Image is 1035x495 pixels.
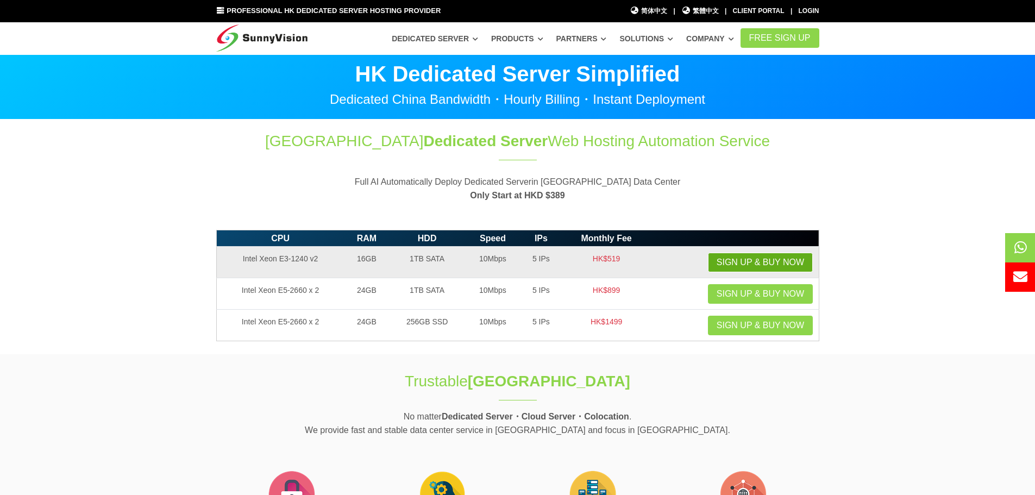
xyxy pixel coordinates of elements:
[686,29,734,48] a: Company
[520,230,562,247] th: IPs
[708,253,813,272] a: Sign up & Buy Now
[708,316,813,335] a: Sign up & Buy Now
[556,29,607,48] a: Partners
[465,247,520,278] td: 10Mbps
[465,278,520,310] td: 10Mbps
[465,230,520,247] th: Speed
[216,63,819,85] p: HK Dedicated Server Simplified
[216,410,819,437] p: No matter . We provide fast and stable data center service in [GEOGRAPHIC_DATA] and focus in [GEO...
[562,247,651,278] td: HK$519
[227,7,441,15] span: Professional HK Dedicated Server Hosting Provider
[725,6,726,16] li: |
[470,191,564,200] strong: Only Start at HKD $389
[520,310,562,341] td: 5 IPs
[423,133,548,149] span: Dedicated Server
[389,230,465,247] th: HDD
[216,93,819,106] p: Dedicated China Bandwidth・Hourly Billing・Instant Deployment
[392,29,478,48] a: Dedicated Server
[216,230,344,247] th: CPU
[681,6,719,16] a: 繁體中文
[520,278,562,310] td: 5 IPs
[216,310,344,341] td: Intel Xeon E5-2660 x 2
[344,230,390,247] th: RAM
[216,130,819,152] h1: [GEOGRAPHIC_DATA] Web Hosting Automation Service
[344,310,390,341] td: 24GB
[389,278,465,310] td: 1TB SATA
[337,371,699,392] h1: Trustable
[442,412,629,421] strong: Dedicated Server・Cloud Server・Colocation
[216,278,344,310] td: Intel Xeon E5-2660 x 2
[562,310,651,341] td: HK$1499
[619,29,673,48] a: Solutions
[344,278,390,310] td: 24GB
[389,247,465,278] td: 1TB SATA
[741,28,819,48] a: FREE Sign Up
[520,247,562,278] td: 5 IPs
[562,230,651,247] th: Monthly Fee
[389,310,465,341] td: 256GB SSD
[630,6,668,16] a: 简体中文
[344,247,390,278] td: 16GB
[468,373,630,390] strong: [GEOGRAPHIC_DATA]
[491,29,543,48] a: Products
[733,7,785,15] a: Client Portal
[216,247,344,278] td: Intel Xeon E3-1240 v2
[465,310,520,341] td: 10Mbps
[708,284,813,304] a: Sign up & Buy Now
[216,175,819,203] p: Full AI Automatically Deploy Dedicated Serverin [GEOGRAPHIC_DATA] Data Center
[562,278,651,310] td: HK$899
[673,6,675,16] li: |
[799,7,819,15] a: Login
[791,6,792,16] li: |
